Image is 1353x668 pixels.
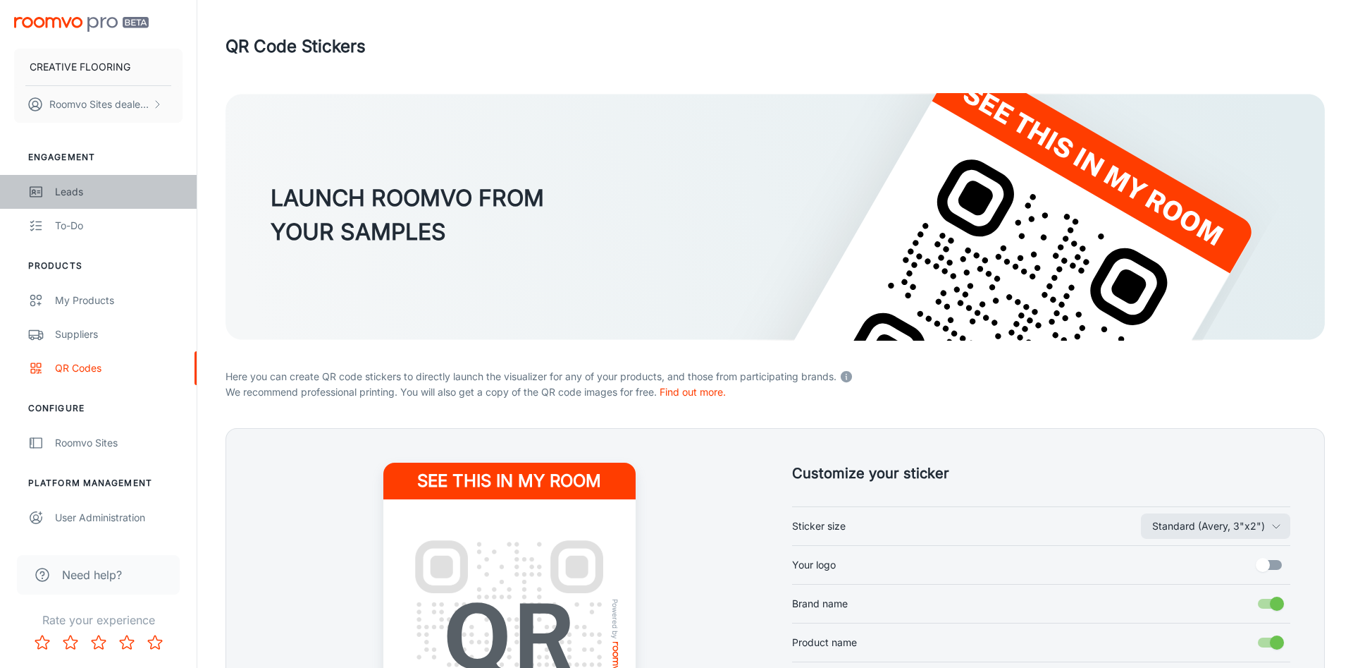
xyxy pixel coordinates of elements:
[28,628,56,657] button: Rate 1 star
[62,566,122,583] span: Need help?
[49,97,149,112] p: Roomvo Sites dealer last name
[141,628,169,657] button: Rate 5 star
[55,327,183,342] div: Suppliers
[608,598,622,638] span: Powered by
[55,435,183,451] div: Roomvo Sites
[225,366,1325,384] p: Here you can create QR code stickers to directly launch the visualizer for any of your products, ...
[55,184,183,200] div: Leads
[660,386,726,398] a: Find out more.
[14,49,183,85] button: CREATIVE FLOORING
[792,635,857,650] span: Product name
[56,628,85,657] button: Rate 2 star
[55,510,183,526] div: User Administration
[225,384,1325,400] p: We recommend professional printing. You will also get a copy of the QR code images for free.
[14,86,183,123] button: Roomvo Sites dealer last name
[85,628,113,657] button: Rate 3 star
[792,596,848,612] span: Brand name
[113,628,141,657] button: Rate 4 star
[55,360,183,376] div: QR Codes
[14,17,149,32] img: Roomvo PRO Beta
[55,218,183,233] div: To-do
[30,59,130,75] p: CREATIVE FLOORING
[792,518,846,534] span: Sticker size
[792,463,1290,484] h5: Customize your sticker
[55,293,183,308] div: My Products
[792,557,836,573] span: Your logo
[383,463,636,499] h4: See this in my room
[225,34,366,59] h1: QR Code Stickers
[11,612,185,628] p: Rate your experience
[1141,514,1290,539] button: Sticker size
[271,181,544,249] h3: LAUNCH ROOMVO FROM YOUR SAMPLES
